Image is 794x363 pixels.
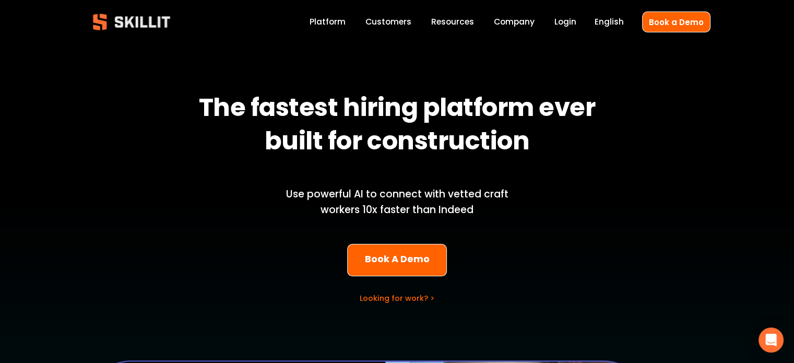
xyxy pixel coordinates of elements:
div: Open Intercom Messenger [759,327,784,353]
a: Platform [310,15,346,29]
a: Customers [365,15,411,29]
a: folder dropdown [431,15,474,29]
span: Resources [431,16,474,28]
a: Looking for work? > [360,293,434,303]
span: English [595,16,624,28]
a: Book a Demo [642,11,710,32]
img: Skillit [84,6,179,38]
p: Use powerful AI to connect with vetted craft workers 10x faster than Indeed [268,186,526,218]
a: Login [554,15,576,29]
a: Company [494,15,535,29]
div: language picker [595,15,624,29]
strong: The fastest hiring platform ever built for construction [199,88,600,165]
a: Book A Demo [347,244,447,277]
